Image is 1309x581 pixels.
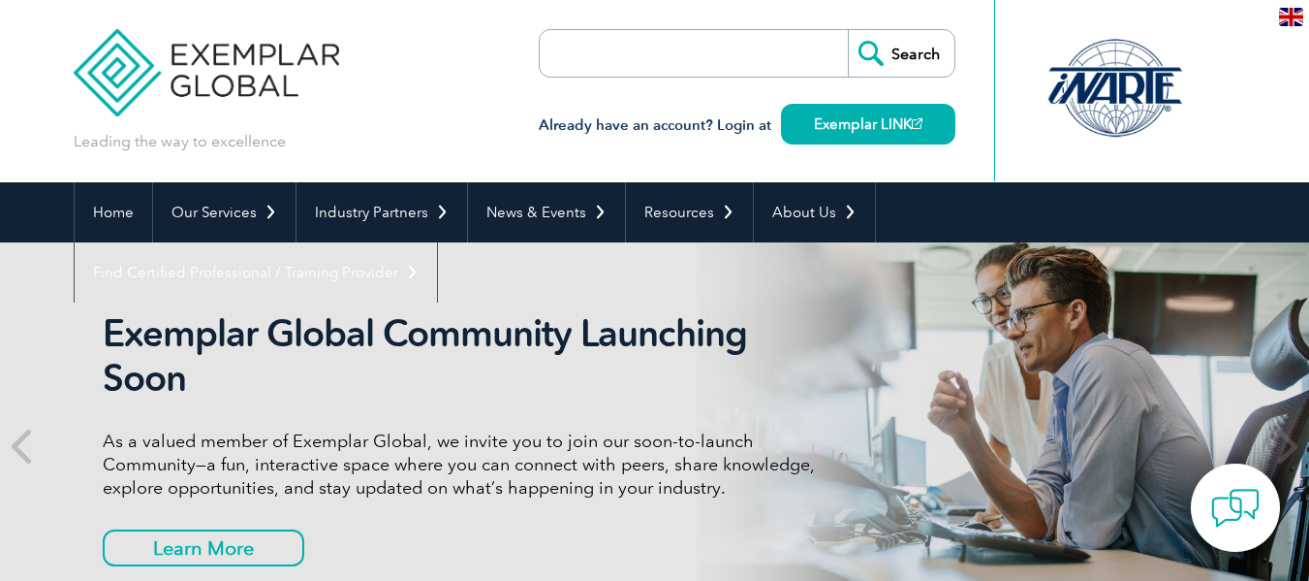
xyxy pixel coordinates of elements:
[1279,8,1303,26] img: en
[539,113,955,138] h3: Already have an account? Login at
[153,182,296,242] a: Our Services
[75,242,437,303] a: Find Certified Professional / Training Provider
[754,182,875,242] a: About Us
[75,182,152,242] a: Home
[626,182,753,242] a: Resources
[848,30,954,77] input: Search
[468,182,625,242] a: News & Events
[1211,484,1260,533] img: contact-chat.png
[103,430,829,500] p: As a valued member of Exemplar Global, we invite you to join our soon-to-launch Community—a fun, ...
[103,311,829,401] h2: Exemplar Global Community Launching Soon
[74,131,286,152] p: Leading the way to excellence
[781,104,955,145] a: Exemplar LINK
[103,530,304,566] a: Learn More
[912,118,922,129] img: open_square.png
[296,182,467,242] a: Industry Partners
